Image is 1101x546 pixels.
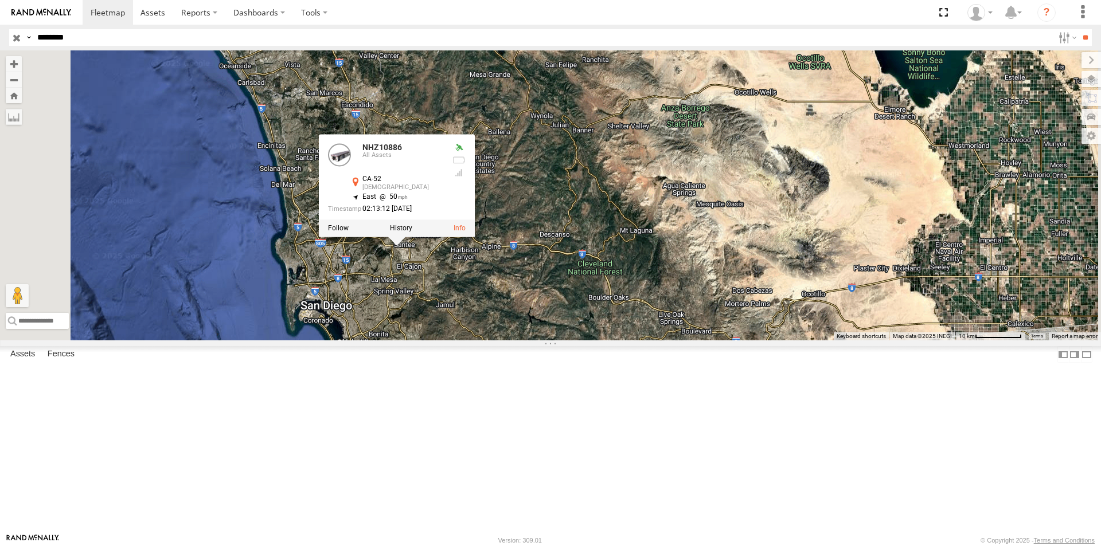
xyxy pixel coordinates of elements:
label: View Asset History [390,225,412,233]
button: Zoom out [6,72,22,88]
label: Search Query [24,29,33,46]
span: 10 km [959,333,975,339]
label: Hide Summary Table [1081,346,1092,363]
div: No battery health information received from this device. [452,156,466,165]
div: Version: 309.01 [498,537,542,544]
div: © Copyright 2025 - [981,537,1095,544]
label: Map Settings [1082,128,1101,144]
button: Map Scale: 10 km per 78 pixels [955,332,1025,340]
a: NHZ10886 [362,143,402,152]
div: [DEMOGRAPHIC_DATA] [362,184,443,191]
a: Terms and Conditions [1034,537,1095,544]
img: rand-logo.svg [11,9,71,17]
button: Zoom in [6,56,22,72]
a: Visit our Website [6,535,59,546]
a: Report a map error [1052,333,1098,339]
label: Dock Summary Table to the Left [1057,346,1069,363]
a: View Asset Details [454,225,466,233]
div: Valid GPS Fix [452,143,466,152]
div: All Assets [362,152,443,159]
div: Date/time of location update [328,206,443,213]
button: Drag Pegman onto the map to open Street View [6,284,29,307]
label: Search Filter Options [1054,29,1079,46]
i: ? [1037,3,1056,22]
div: Zulema McIntosch [963,4,997,21]
button: Keyboard shortcuts [837,332,886,340]
span: Map data ©2025 INEGI [893,333,952,339]
label: Fences [42,347,80,363]
button: Zoom Home [6,88,22,103]
div: CA-52 [362,175,443,183]
label: Dock Summary Table to the Right [1069,346,1080,363]
label: Measure [6,109,22,125]
a: View Asset Details [328,143,351,166]
div: Last Event GSM Signal Strength [452,168,466,177]
span: East [362,193,376,201]
label: Assets [5,347,41,363]
label: Realtime tracking of Asset [328,225,349,233]
a: Terms (opens in new tab) [1031,333,1043,338]
span: 50 [376,193,408,201]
